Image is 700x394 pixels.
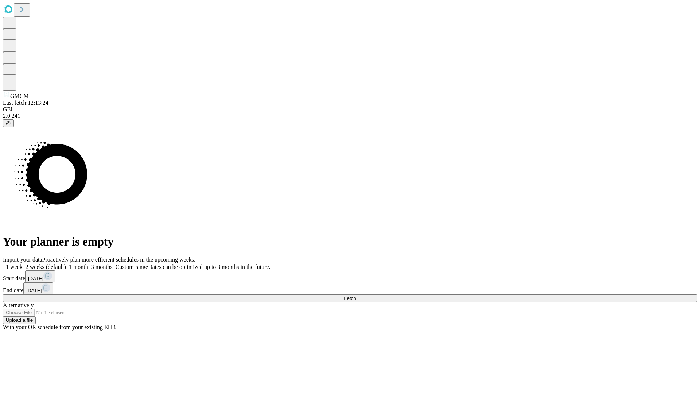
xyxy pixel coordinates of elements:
[23,282,53,294] button: [DATE]
[3,302,34,308] span: Alternatively
[3,324,116,330] span: With your OR schedule from your existing EHR
[10,93,29,99] span: GMCM
[116,264,148,270] span: Custom range
[3,316,36,324] button: Upload a file
[69,264,88,270] span: 1 month
[6,264,23,270] span: 1 week
[3,294,697,302] button: Fetch
[148,264,270,270] span: Dates can be optimized up to 3 months in the future.
[3,106,697,113] div: GEI
[3,282,697,294] div: End date
[3,119,14,127] button: @
[28,276,43,281] span: [DATE]
[6,120,11,126] span: @
[25,270,55,282] button: [DATE]
[344,295,356,301] span: Fetch
[91,264,113,270] span: 3 months
[26,288,42,293] span: [DATE]
[3,270,697,282] div: Start date
[26,264,66,270] span: 2 weeks (default)
[3,100,48,106] span: Last fetch: 12:13:24
[3,113,697,119] div: 2.0.241
[42,256,195,263] span: Proactively plan more efficient schedules in the upcoming weeks.
[3,256,42,263] span: Import your data
[3,235,697,248] h1: Your planner is empty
